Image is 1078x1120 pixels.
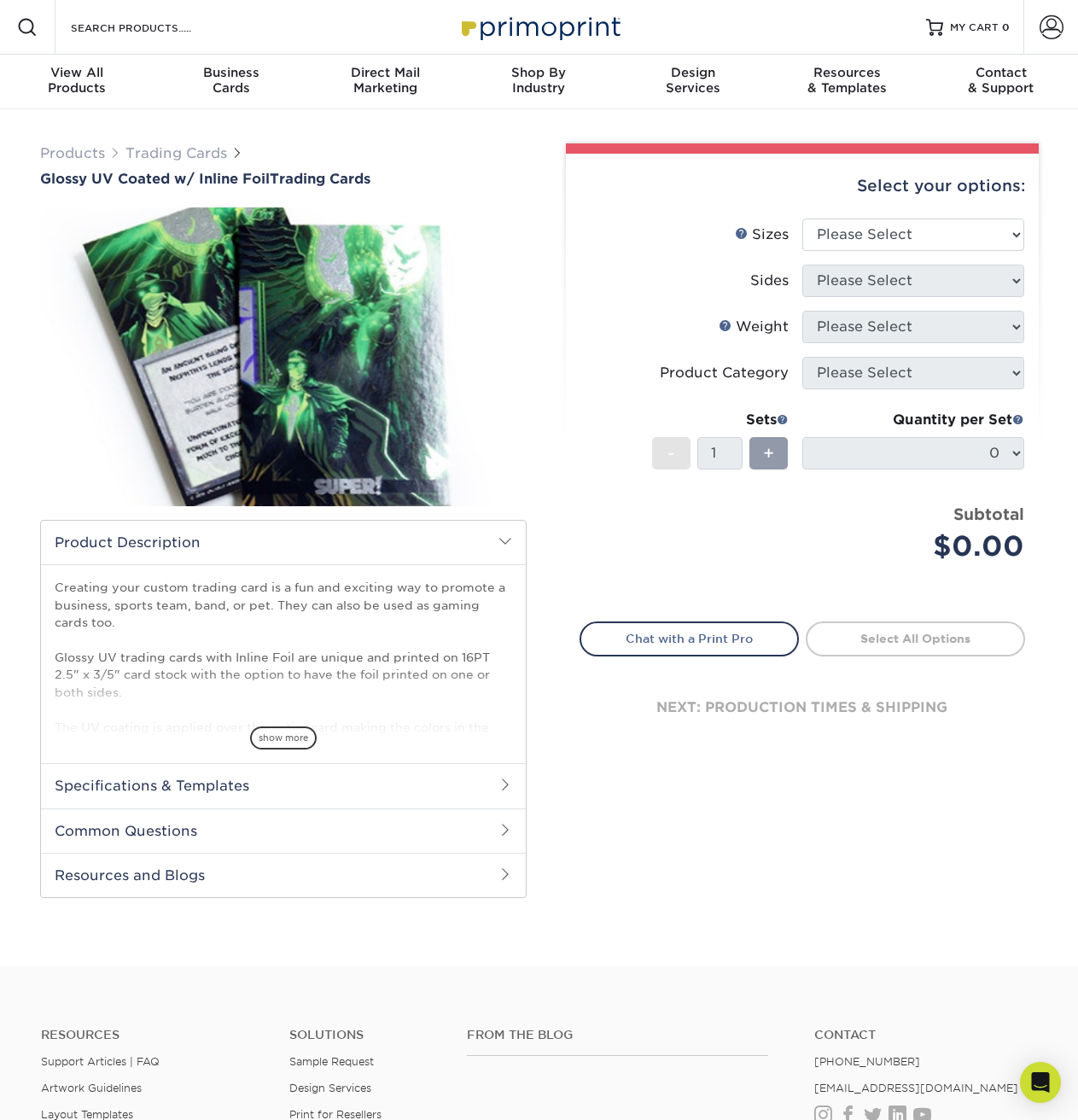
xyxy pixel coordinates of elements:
[953,505,1024,523] strong: Subtotal
[308,65,462,96] div: Marketing
[806,621,1025,656] a: Select All Options
[802,410,1024,430] div: Quantity per Set
[154,55,307,109] a: BusinessCards
[814,1028,1037,1042] a: Contact
[750,271,789,291] div: Sides
[815,526,1024,567] div: $0.00
[1002,21,1010,33] span: 0
[924,55,1078,109] a: Contact& Support
[770,65,924,96] div: & Templates
[250,726,317,750] span: show more
[462,55,615,109] a: Shop ByIndustry
[467,1028,768,1042] h4: From the Blog
[462,65,615,80] span: Shop By
[154,65,307,80] span: Business
[40,171,270,187] span: Glossy UV Coated w/ Inline Foil
[814,1082,1018,1094] a: [EMAIL_ADDRESS][DOMAIN_NAME]
[580,656,1025,759] div: next: production times & shipping
[667,440,675,466] span: -
[69,17,236,38] input: SEARCH PRODUCTS.....
[40,171,527,187] h1: Trading Cards
[719,317,789,337] div: Weight
[289,1055,374,1068] a: Sample Request
[924,65,1078,80] span: Contact
[950,20,999,35] span: MY CART
[308,55,462,109] a: Direct MailMarketing
[616,65,770,80] span: Design
[154,65,307,96] div: Cards
[41,763,526,808] h2: Specifications & Templates
[1020,1062,1061,1103] div: Open Intercom Messenger
[40,145,105,161] a: Products
[40,171,527,187] a: Glossy UV Coated w/ Inline FoilTrading Cards
[616,55,770,109] a: DesignServices
[308,65,462,80] span: Direct Mail
[763,440,774,466] span: +
[770,65,924,80] span: Resources
[289,1028,441,1042] h4: Solutions
[770,55,924,109] a: Resources& Templates
[125,145,227,161] a: Trading Cards
[735,225,789,245] div: Sizes
[41,1028,264,1042] h4: Resources
[40,189,527,525] img: Glossy UV Coated w/ Inline Foil 01
[41,1055,160,1068] a: Support Articles | FAQ
[580,621,799,656] a: Chat with a Print Pro
[462,65,615,96] div: Industry
[41,853,526,897] h2: Resources and Blogs
[41,521,526,564] h2: Product Description
[652,410,789,430] div: Sets
[814,1055,920,1068] a: [PHONE_NUMBER]
[55,579,512,770] p: Creating your custom trading card is a fun and exciting way to promote a business, sports team, b...
[660,363,789,383] div: Product Category
[454,9,625,45] img: Primoprint
[41,808,526,853] h2: Common Questions
[924,65,1078,96] div: & Support
[580,154,1025,219] div: Select your options:
[616,65,770,96] div: Services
